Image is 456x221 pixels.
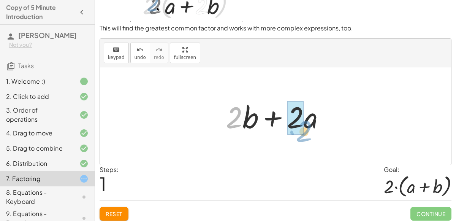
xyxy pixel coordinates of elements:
[79,129,89,138] i: Task finished and correct.
[136,45,144,54] i: undo
[155,45,163,54] i: redo
[100,207,128,221] button: Reset
[100,172,106,195] span: 1
[6,188,67,206] div: 8. Equations - Keyboard
[6,129,67,138] div: 4. Drag to move
[174,55,196,60] span: fullscreen
[79,92,89,101] i: Task finished and correct.
[79,174,89,183] i: Task started.
[154,55,164,60] span: redo
[79,144,89,153] i: Task finished and correct.
[18,62,34,70] span: Tasks
[130,43,150,63] button: undoundo
[6,106,67,124] div: 3. Order of operations
[170,43,200,63] button: fullscreen
[6,77,67,86] div: 1. Welcome :)
[6,159,67,168] div: 6. Distribution
[6,174,67,183] div: 7. Factoring
[6,144,67,153] div: 5. Drag to combine
[100,24,451,33] p: This will find the greatest common factor and works with more complex expressions, too.
[108,55,125,60] span: keypad
[9,41,89,49] div: Not you?
[79,77,89,86] i: Task finished.
[6,92,67,101] div: 2. Click to add
[18,31,77,40] span: [PERSON_NAME]
[135,55,146,60] span: undo
[79,110,89,119] i: Task finished and correct.
[384,165,451,174] div: Goal:
[150,43,168,63] button: redoredo
[106,210,122,217] span: Reset
[100,165,119,173] label: Steps:
[6,3,75,21] h4: Copy of 5 Minute Introduction
[112,45,120,54] i: keyboard
[79,192,89,202] i: Task not started.
[79,159,89,168] i: Task finished and correct.
[104,43,129,63] button: keyboardkeypad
